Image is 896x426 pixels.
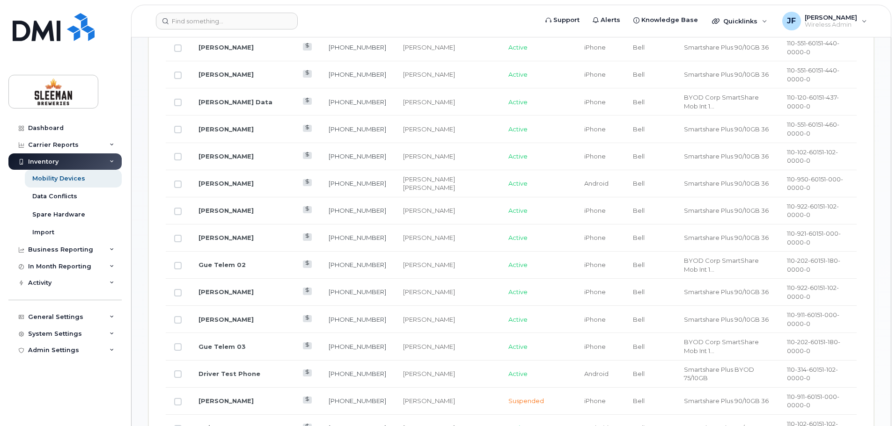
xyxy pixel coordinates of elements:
a: [PERSON_NAME] [198,207,254,214]
span: iPhone [584,343,606,350]
a: View Last Bill [303,43,312,50]
span: Active [508,125,528,133]
div: Quicklinks [705,12,774,30]
span: iPhone [584,207,606,214]
span: 110-950-60151-000-0000-0 [787,175,843,192]
span: 110-921-60151-000-0000-0 [787,230,841,246]
span: Active [508,316,528,323]
span: Smartshare Plus 90/10GB 36 [684,207,769,214]
a: [PERSON_NAME] [198,43,254,51]
span: iPhone [584,288,606,296]
span: Suspended [508,397,544,404]
div: [PERSON_NAME] [403,233,492,242]
span: Android [584,370,609,377]
span: Quicklinks [723,17,757,25]
span: Alerts [601,15,620,25]
a: [PHONE_NUMBER] [329,43,386,51]
a: Driver Test Phone [198,370,260,377]
span: Smartshare Plus 90/10GB 36 [684,316,769,323]
span: 110-911-60151-000-0000-0 [787,393,839,409]
a: View Last Bill [303,288,312,295]
span: Smartshare Plus 90/10GB 36 [684,43,769,51]
a: View Last Bill [303,152,312,159]
a: [PHONE_NUMBER] [329,261,386,268]
span: Smartshare Plus 90/10GB 36 [684,71,769,78]
div: [PERSON_NAME] [403,260,492,269]
span: Bell [633,316,645,323]
a: [PERSON_NAME] [198,180,254,187]
a: [PHONE_NUMBER] [329,207,386,214]
div: [PERSON_NAME] [403,397,492,405]
a: View Last Bill [303,397,312,404]
span: Bell [633,71,645,78]
a: View Last Bill [303,369,312,376]
a: [PERSON_NAME] [198,234,254,241]
span: 110-202-60151-180-0000-0 [787,338,840,354]
a: [PHONE_NUMBER] [329,397,386,404]
a: [PHONE_NUMBER] [329,343,386,350]
span: Active [508,43,528,51]
div: [PERSON_NAME] [403,288,492,296]
span: Wireless Admin [805,21,857,29]
div: [PERSON_NAME] [403,369,492,378]
span: Active [508,370,528,377]
span: iPhone [584,125,606,133]
span: Smartshare Plus 90/10GB 36 [684,180,769,187]
a: [PHONE_NUMBER] [329,234,386,241]
a: [PHONE_NUMBER] [329,288,386,296]
a: [PHONE_NUMBER] [329,125,386,133]
a: View Last Bill [303,233,312,240]
div: [PERSON_NAME] [PERSON_NAME] [403,175,492,192]
span: [PERSON_NAME] [805,14,857,21]
a: Support [539,11,586,29]
span: Smartshare Plus 90/10GB 36 [684,288,769,296]
input: Find something... [156,13,298,29]
span: Bell [633,370,645,377]
span: iPhone [584,234,606,241]
a: View Last Bill [303,98,312,105]
span: iPhone [584,152,606,160]
span: Active [508,234,528,241]
a: [PHONE_NUMBER] [329,98,386,106]
a: [PERSON_NAME] [198,397,254,404]
a: View Last Bill [303,206,312,213]
span: 110-120-60151-437-0000-0 [787,94,839,110]
span: Smartshare Plus 90/10GB 36 [684,152,769,160]
div: [PERSON_NAME] [403,206,492,215]
a: Knowledge Base [627,11,705,29]
span: Support [553,15,580,25]
span: BYOD Corp SmartShare Mob Int 10 [684,338,759,354]
a: [PHONE_NUMBER] [329,152,386,160]
span: Bell [633,234,645,241]
span: iPhone [584,397,606,404]
a: [PERSON_NAME] [198,152,254,160]
span: Active [508,261,528,268]
span: Smartshare Plus 90/10GB 36 [684,125,769,133]
span: Active [508,152,528,160]
a: View Last Bill [303,125,312,132]
span: 110-314-60151-102-0000-0 [787,366,838,382]
a: View Last Bill [303,70,312,77]
span: 110-202-60151-180-0000-0 [787,257,840,273]
span: Bell [633,152,645,160]
span: 110-922-60151-102-0000-0 [787,202,839,219]
span: Bell [633,343,645,350]
div: [PERSON_NAME] [403,342,492,351]
span: Bell [633,288,645,296]
a: [PERSON_NAME] [198,125,254,133]
a: [PHONE_NUMBER] [329,180,386,187]
span: JF [787,15,796,27]
a: [PERSON_NAME] [198,71,254,78]
span: Bell [633,261,645,268]
span: Bell [633,43,645,51]
span: Knowledge Base [641,15,698,25]
span: iPhone [584,261,606,268]
a: View Last Bill [303,342,312,349]
a: View Last Bill [303,260,312,267]
span: Bell [633,397,645,404]
span: 110-911-60151-000-0000-0 [787,311,839,327]
div: [PERSON_NAME] [403,70,492,79]
span: Active [508,207,528,214]
span: BYOD Corp SmartShare Mob Int 10 [684,257,759,273]
span: Active [508,343,528,350]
